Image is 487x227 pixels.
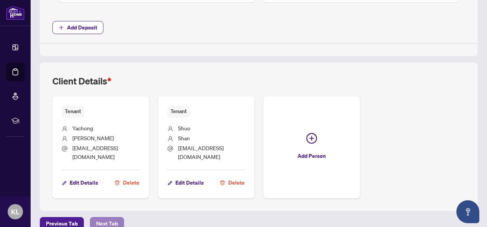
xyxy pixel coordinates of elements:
span: [EMAIL_ADDRESS][DOMAIN_NAME] [72,144,118,160]
span: KL [11,206,20,217]
span: Edit Details [175,177,204,189]
span: plus-circle [306,133,317,144]
img: logo [6,6,25,20]
button: Open asap [456,200,479,223]
button: Edit Details [62,176,98,189]
button: Delete [114,176,140,189]
button: Edit Details [167,176,204,189]
button: Delete [219,176,245,189]
span: Add Person [297,150,326,162]
span: [EMAIL_ADDRESS][DOMAIN_NAME] [178,144,224,160]
span: Tenant [62,105,84,117]
span: Add Deposit [67,21,97,34]
button: Add Person [263,96,360,198]
span: Delete [228,177,245,189]
span: Shan [178,135,190,141]
h2: Client Details [52,75,111,87]
span: Yachong [72,125,93,131]
span: Edit Details [70,177,98,189]
span: Shuo [178,125,190,131]
button: Add Deposit [52,21,103,34]
span: Tenant [167,105,190,117]
span: plus [59,25,64,30]
span: [PERSON_NAME] [72,135,114,141]
span: Delete [123,177,139,189]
